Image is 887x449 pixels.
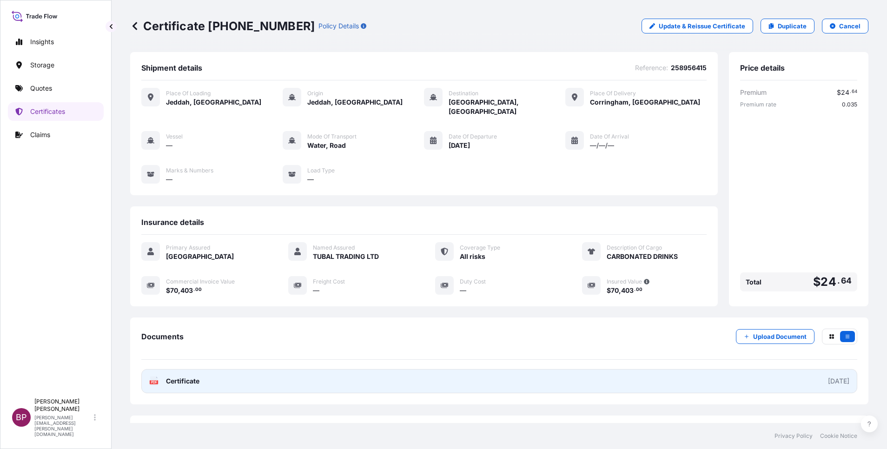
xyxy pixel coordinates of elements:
span: Date of Arrival [590,133,629,140]
p: Policy Details [318,21,359,31]
span: Insurance details [141,218,204,227]
span: Origin [307,90,323,97]
p: [PERSON_NAME] [PERSON_NAME] [34,398,92,413]
p: Certificates [30,107,65,116]
p: Update & Reissue Certificate [659,21,745,31]
span: 64 [841,278,852,284]
p: Upload Document [753,332,807,341]
text: PDF [151,381,157,384]
span: — [166,141,172,150]
span: Load Type [307,167,335,174]
span: Duty Cost [460,278,486,285]
span: . [837,278,840,284]
span: Place of Delivery [590,90,636,97]
span: Commercial Invoice Value [166,278,235,285]
span: Vessel [166,133,183,140]
span: Certificate [166,376,199,386]
span: $ [607,287,611,294]
span: 00 [636,288,642,291]
span: $ [837,89,841,96]
span: Named Assured [313,244,355,251]
span: 64 [852,90,857,93]
a: Quotes [8,79,104,98]
span: — [460,286,466,295]
span: Freight Cost [313,278,345,285]
a: PDFCertificate[DATE] [141,369,857,393]
span: , [178,287,180,294]
span: — [166,175,172,184]
span: 24 [841,89,849,96]
a: Claims [8,125,104,144]
span: 403 [180,287,193,294]
a: Insights [8,33,104,51]
span: [GEOGRAPHIC_DATA], [GEOGRAPHIC_DATA] [449,98,565,116]
span: Destination [449,90,478,97]
span: Premium rate [740,101,776,108]
span: Description Of Cargo [607,244,662,251]
span: Mode of Transport [307,133,357,140]
a: Cookie Notice [820,432,857,440]
span: 403 [621,287,634,294]
span: Price details [740,63,785,73]
p: Claims [30,130,50,139]
a: Update & Reissue Certificate [642,19,753,33]
a: Duplicate [761,19,814,33]
span: BP [16,413,27,422]
span: Place of Loading [166,90,211,97]
span: Insured Value [607,278,642,285]
span: 0.035 [842,101,857,108]
span: . [193,288,195,291]
span: Premium [740,88,767,97]
span: 24 [821,276,836,288]
span: Marks & Numbers [166,167,213,174]
span: Reference : [635,63,668,73]
span: Shipment details [141,63,202,73]
span: . [634,288,635,291]
p: Certificate [PHONE_NUMBER] [130,19,315,33]
span: $ [166,287,170,294]
span: Coverage Type [460,244,500,251]
span: — [313,286,319,295]
span: Corringham, [GEOGRAPHIC_DATA] [590,98,700,107]
p: Quotes [30,84,52,93]
p: Storage [30,60,54,70]
span: All risks [460,252,485,261]
span: Jeddah, [GEOGRAPHIC_DATA] [166,98,261,107]
span: — [307,175,314,184]
span: Total [746,277,761,287]
span: —/—/— [590,141,614,150]
span: 258956415 [671,63,707,73]
p: Duplicate [778,21,807,31]
a: Storage [8,56,104,74]
p: Cancel [839,21,861,31]
span: 70 [611,287,619,294]
span: , [619,287,621,294]
p: Insights [30,37,54,46]
a: Privacy Policy [774,432,813,440]
span: Documents [141,332,184,341]
span: [DATE] [449,141,470,150]
p: [PERSON_NAME][EMAIL_ADDRESS][PERSON_NAME][DOMAIN_NAME] [34,415,92,437]
span: Jeddah, [GEOGRAPHIC_DATA] [307,98,403,107]
span: $ [813,276,821,288]
span: 00 [195,288,202,291]
span: 70 [170,287,178,294]
button: Upload Document [736,329,814,344]
button: Cancel [822,19,868,33]
div: [DATE] [828,376,849,386]
span: . [850,90,851,93]
span: TUBAL TRADING LTD [313,252,379,261]
span: CARBONATED DRINKS [607,252,678,261]
span: Date of Departure [449,133,497,140]
span: Water, Road [307,141,346,150]
a: Certificates [8,102,104,121]
span: Primary Assured [166,244,210,251]
span: [GEOGRAPHIC_DATA] [166,252,234,261]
